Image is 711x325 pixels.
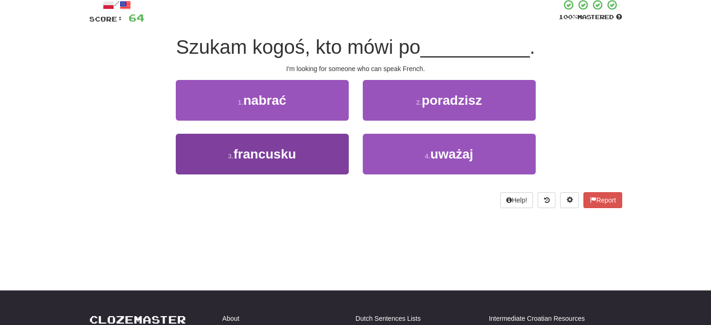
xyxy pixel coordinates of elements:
[129,12,144,23] span: 64
[243,93,286,108] span: nabrać
[559,13,577,21] span: 100 %
[422,93,482,108] span: poradzisz
[176,134,349,174] button: 3.francusku
[425,152,431,160] small: 4 .
[583,192,622,208] button: Report
[420,36,530,58] span: __________
[89,15,123,23] span: Score:
[416,99,422,106] small: 2 .
[363,80,536,121] button: 2.poradzisz
[363,134,536,174] button: 4.uważaj
[500,192,533,208] button: Help!
[430,147,473,161] span: uważaj
[559,13,622,22] div: Mastered
[228,152,234,160] small: 3 .
[89,64,622,73] div: I'm looking for someone who can speak French.
[238,99,244,106] small: 1 .
[538,192,555,208] button: Round history (alt+y)
[233,147,296,161] span: francusku
[530,36,535,58] span: .
[176,80,349,121] button: 1.nabrać
[356,314,421,323] a: Dutch Sentences Lists
[223,314,240,323] a: About
[489,314,585,323] a: Intermediate Croatian Resources
[176,36,420,58] span: Szukam kogoś, kto mówi po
